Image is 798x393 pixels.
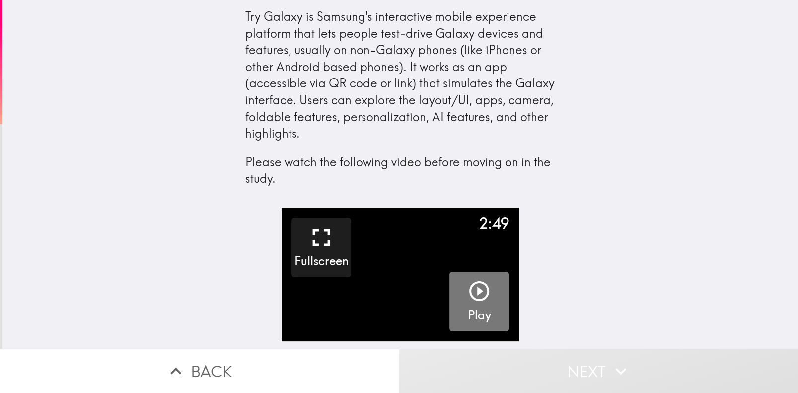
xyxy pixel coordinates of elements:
h5: Play [467,307,491,324]
div: 2:49 [479,213,509,234]
div: Try Galaxy is Samsung's interactive mobile experience platform that lets people test-drive Galaxy... [245,8,555,187]
button: Play [449,272,509,331]
p: Please watch the following video before moving on in the study. [245,154,555,187]
button: Fullscreen [291,218,351,277]
h5: Fullscreen [294,253,349,270]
